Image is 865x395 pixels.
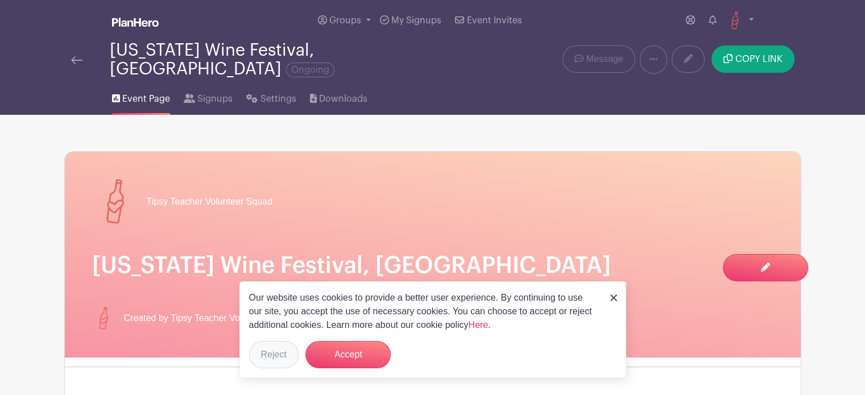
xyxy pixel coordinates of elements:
img: close_button-5f87c8562297e5c2d7936805f587ecaba9071eb48480494691a3f1689db116b3.svg [610,294,617,301]
span: COPY LINK [735,55,783,64]
p: Our website uses cookies to provide a better user experience. By continuing to use our site, you ... [249,291,598,332]
a: Signups [184,78,233,115]
img: back-arrow-29a5d9b10d5bd6ae65dc969a981735edf675c4d7a1fe02e03b50dbd4ba3cdb55.svg [71,56,82,64]
a: Downloads [310,78,367,115]
div: [US_STATE] Wine Festival, [GEOGRAPHIC_DATA] [110,41,478,78]
img: square%20logo.png [726,11,744,30]
a: Here [469,320,489,330]
button: COPY LINK [711,45,794,73]
span: Event Page [122,92,170,106]
a: Message [562,45,635,73]
button: Accept [305,341,391,368]
span: Settings [260,92,296,106]
h1: [US_STATE] Wine Festival, [GEOGRAPHIC_DATA] [92,252,773,279]
span: Groups [329,16,361,25]
span: Downloads [319,92,367,106]
img: square%20logo.png [92,307,115,330]
span: My Signups [391,16,441,25]
span: Created by Tipsy Teacher Volunteer Squad [124,311,297,325]
span: Signups [197,92,233,106]
span: Event Invites [467,16,522,25]
span: Ongoing [286,63,334,77]
span: Tipsy Teacher Volunteer Squad [147,195,272,209]
a: Event Page [112,78,170,115]
a: Settings [246,78,296,115]
img: logo_white-6c42ec7e38ccf1d336a20a19083b03d10ae64f83f12c07503d8b9e83406b4c7d.svg [112,18,159,27]
span: Message [586,52,623,66]
button: Reject [249,341,299,368]
img: square%20logo.png [92,179,138,224]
